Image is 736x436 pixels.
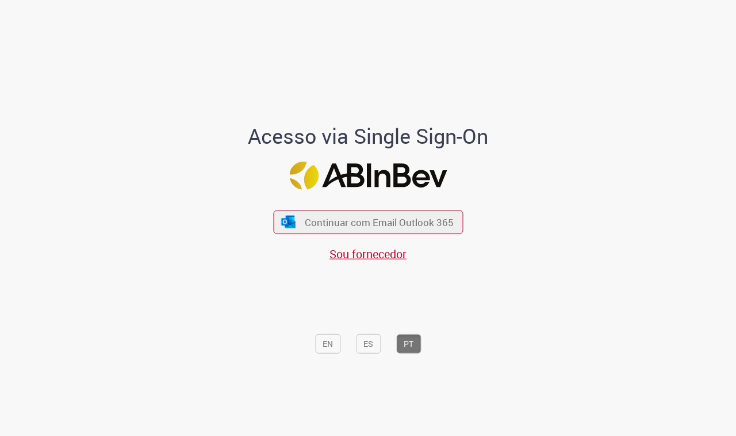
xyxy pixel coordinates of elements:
[305,216,454,229] span: Continuar com Email Outlook 365
[281,216,297,228] img: ícone Azure/Microsoft 360
[315,334,340,354] button: EN
[289,161,447,189] img: Logo ABInBev
[329,246,407,262] a: Sou fornecedor
[396,334,421,354] button: PT
[356,334,381,354] button: ES
[273,211,463,234] button: ícone Azure/Microsoft 360 Continuar com Email Outlook 365
[209,125,528,148] h1: Acesso via Single Sign-On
